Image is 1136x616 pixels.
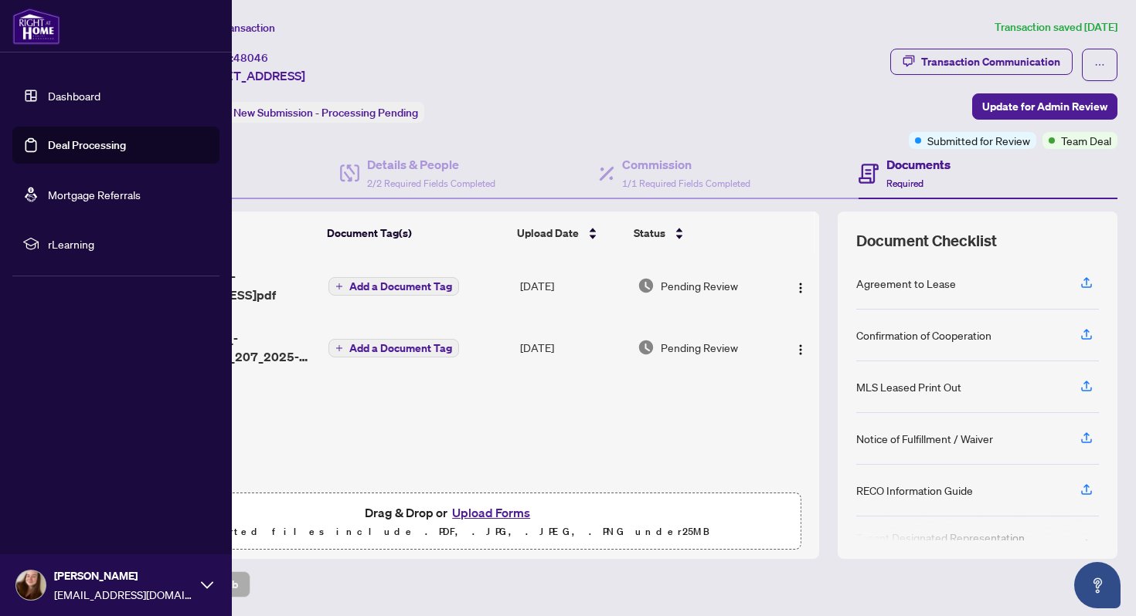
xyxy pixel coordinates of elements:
button: Add a Document Tag [328,339,459,357]
th: Document Tag(s) [321,212,512,255]
a: Dashboard [48,89,100,103]
button: Add a Document Tag [328,277,459,296]
img: Logo [794,344,807,356]
span: Required [886,178,923,189]
span: Drag & Drop or [365,503,535,523]
button: Upload Forms [447,503,535,523]
div: Agreement to Lease [856,275,956,292]
a: Deal Processing [48,138,126,152]
span: View Transaction [192,21,275,35]
span: 1/1 Required Fields Completed [622,178,750,189]
div: MLS Leased Print Out [856,378,961,395]
span: 2/2 Required Fields Completed [367,178,495,189]
h4: Documents [886,155,951,174]
img: Document Status [638,339,655,356]
span: plus [335,344,343,352]
h4: Commission [622,155,750,174]
span: Status [634,225,665,242]
th: Upload Date [511,212,628,255]
span: New Submission - Processing Pending [233,106,418,120]
th: Status [628,212,774,255]
button: Logo [788,335,813,360]
span: Submitted for Review [927,132,1030,149]
button: Add a Document Tag [328,276,459,296]
span: Add a Document Tag [349,281,452,292]
span: Add a Document Tag [349,343,452,354]
span: plus [335,283,343,290]
img: Profile Icon [16,570,46,600]
span: [STREET_ADDRESS] [192,66,305,85]
article: Transaction saved [DATE] [995,19,1117,36]
span: [PERSON_NAME] [54,567,193,584]
div: Confirmation of Cooperation [856,327,991,344]
td: [DATE] [514,316,631,378]
span: Drag & Drop orUpload FormsSupported files include .PDF, .JPG, .JPEG, .PNG under25MB [100,493,800,550]
td: [DATE] [514,255,631,316]
span: Document Checklist [856,230,997,252]
span: rLearning [48,235,209,252]
p: Supported files include .PDF, .JPG, .JPEG, .PNG under 25 MB [109,523,791,541]
span: Pending Review [661,277,738,294]
span: Pending Review [661,339,738,356]
div: Status: [192,102,424,123]
span: Team Deal [1061,132,1111,149]
button: Update for Admin Review [972,93,1117,120]
span: 48046 [233,51,268,65]
a: Mortgage Referrals [48,188,141,201]
img: Logo [794,282,807,294]
span: ellipsis [1094,59,1105,70]
div: Notice of Fulfillment / Waiver [856,430,993,447]
div: RECO Information Guide [856,482,973,499]
span: [EMAIL_ADDRESS][DOMAIN_NAME] [54,586,193,603]
img: Document Status [638,277,655,294]
button: Transaction Communication [890,49,1073,75]
span: Upload Date [517,225,579,242]
h4: Details & People [367,155,495,174]
button: Logo [788,273,813,298]
img: logo [12,8,60,45]
button: Add a Document Tag [328,338,459,358]
button: Open asap [1074,562,1121,608]
div: Transaction Communication [921,49,1060,74]
span: Update for Admin Review [982,94,1107,119]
